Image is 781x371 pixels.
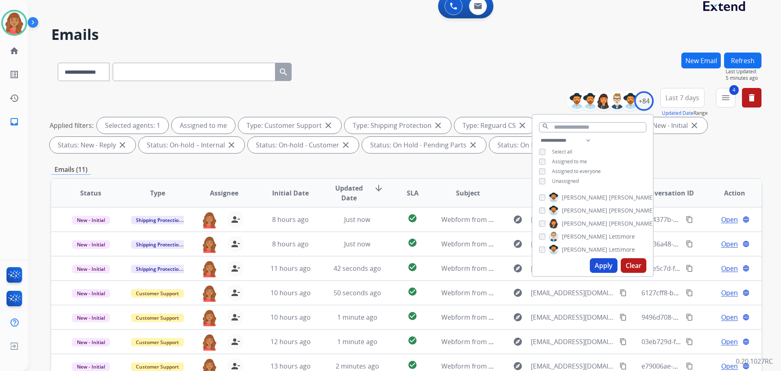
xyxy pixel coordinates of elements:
[562,220,607,228] span: [PERSON_NAME]
[662,110,708,116] span: Range
[150,188,165,198] span: Type
[407,188,419,198] span: SLA
[686,216,693,223] mat-icon: content_copy
[227,140,236,150] mat-icon: close
[513,239,523,249] mat-icon: explore
[552,148,572,155] span: Select all
[231,288,240,298] mat-icon: person_remove
[620,362,627,370] mat-icon: content_copy
[9,117,19,127] mat-icon: inbox
[374,183,384,193] mat-icon: arrow_downward
[542,123,549,130] mat-icon: search
[721,288,738,298] span: Open
[489,137,598,153] div: Status: On Hold - Servicers
[642,188,694,198] span: Conversation ID
[231,312,240,322] mat-icon: person_remove
[531,288,615,298] span: [EMAIL_ADDRESS][DOMAIN_NAME]
[622,117,707,134] div: Status: New - Initial
[271,313,311,322] span: 10 hours ago
[408,262,417,272] mat-icon: check_circle
[231,337,240,347] mat-icon: person_remove
[131,338,184,347] span: Customer Support
[686,314,693,321] mat-icon: content_copy
[662,110,694,116] button: Updated Date
[272,239,309,248] span: 8 hours ago
[686,362,693,370] mat-icon: content_copy
[641,362,767,371] span: e79006ae-4d22-4e54-a1b4-df55eb2b30ce
[590,258,617,273] button: Apply
[3,11,26,34] img: avatar
[562,206,607,215] span: [PERSON_NAME]
[736,356,773,366] p: 0.20.1027RC
[334,264,381,273] span: 42 seconds ago
[609,220,654,228] span: [PERSON_NAME]
[562,193,607,202] span: [PERSON_NAME]
[721,263,738,273] span: Open
[620,338,627,345] mat-icon: content_copy
[742,289,750,296] mat-icon: language
[272,188,309,198] span: Initial Date
[408,287,417,296] mat-icon: check_circle
[9,93,19,103] mat-icon: history
[468,140,478,150] mat-icon: close
[531,239,615,249] span: [EMAIL_ADDRESS][DOMAIN_NAME]
[344,239,370,248] span: Just now
[721,337,738,347] span: Open
[172,117,235,134] div: Assigned to me
[408,360,417,370] mat-icon: check_circle
[51,165,91,175] p: Emails (11)
[131,362,184,371] span: Customer Support
[726,75,761,81] span: 5 minutes ago
[362,137,486,153] div: Status: On Hold - Pending Parts
[513,361,523,371] mat-icon: explore
[337,337,377,346] span: 1 minute ago
[50,121,94,130] p: Applied filters:
[742,240,750,248] mat-icon: language
[721,361,738,371] span: Open
[620,289,627,296] mat-icon: content_copy
[747,93,757,103] mat-icon: delete
[231,263,240,273] mat-icon: person_remove
[681,53,721,68] button: New Email
[323,121,333,130] mat-icon: close
[341,140,351,150] mat-icon: close
[513,288,523,298] mat-icon: explore
[729,85,739,95] span: 4
[531,361,615,371] span: [EMAIL_ADDRESS][DOMAIN_NAME]
[231,215,240,224] mat-icon: person_remove
[201,334,218,351] img: agent-avatar
[72,240,110,249] span: New - Initial
[686,265,693,272] mat-icon: content_copy
[609,206,654,215] span: [PERSON_NAME]
[201,285,218,302] img: agent-avatar
[72,314,110,322] span: New - Initial
[441,288,626,297] span: Webform from [EMAIL_ADDRESS][DOMAIN_NAME] on [DATE]
[9,46,19,56] mat-icon: home
[97,117,168,134] div: Selected agents: 1
[80,188,101,198] span: Status
[686,240,693,248] mat-icon: content_copy
[552,158,587,165] span: Assigned to me
[345,117,451,134] div: Type: Shipping Protection
[742,265,750,272] mat-icon: language
[665,96,699,99] span: Last 7 days
[641,288,764,297] span: 6127cff8-b821-4ba8-991e-307b82d18feb
[513,215,523,224] mat-icon: explore
[742,338,750,345] mat-icon: language
[552,178,579,184] span: Unassigned
[531,312,615,322] span: [EMAIL_ADDRESS][DOMAIN_NAME]
[201,211,218,228] img: agent-avatar
[609,193,654,202] span: [PERSON_NAME]
[201,236,218,253] img: agent-avatar
[620,314,627,321] mat-icon: content_copy
[456,188,480,198] span: Subject
[408,311,417,321] mat-icon: check_circle
[686,289,693,296] mat-icon: content_copy
[72,338,110,347] span: New - Initial
[51,26,761,43] h2: Emails
[72,265,110,273] span: New - Initial
[552,168,601,175] span: Assigned to everyone
[441,264,626,273] span: Webform from [EMAIL_ADDRESS][DOMAIN_NAME] on [DATE]
[562,246,607,254] span: [PERSON_NAME]
[248,137,359,153] div: Status: On-hold - Customer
